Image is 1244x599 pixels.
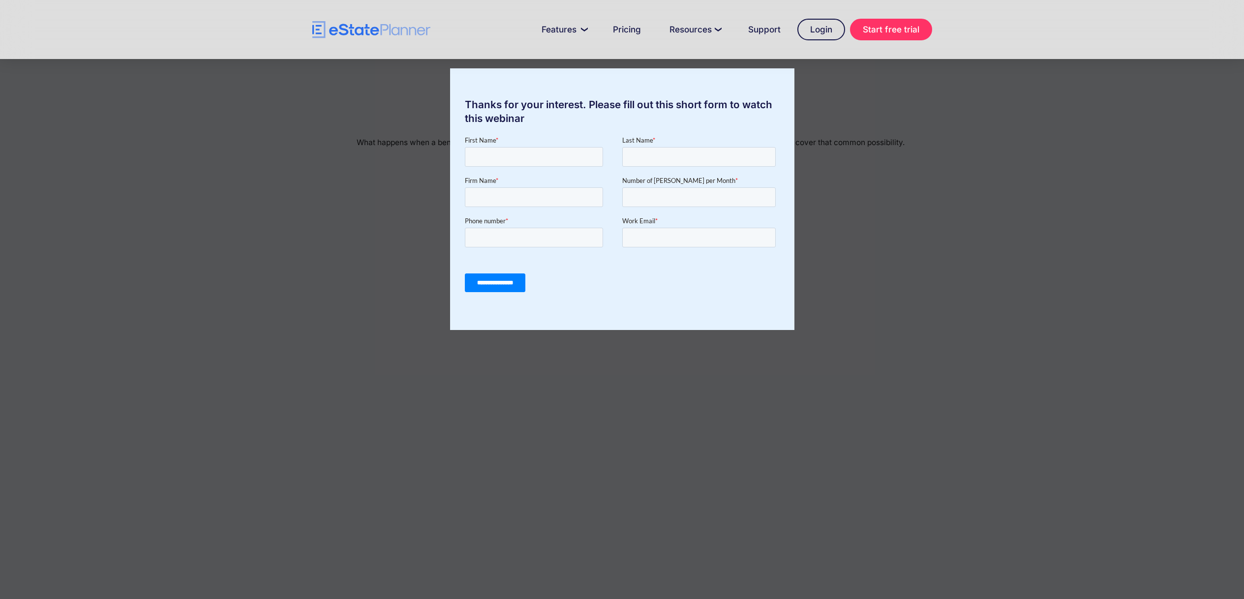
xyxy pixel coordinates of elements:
a: Resources [658,20,731,39]
a: Features [530,20,596,39]
a: Start free trial [850,19,932,40]
div: Thanks for your interest. Please fill out this short form to watch this webinar [450,98,794,125]
a: Login [797,19,845,40]
a: Support [736,20,792,39]
a: Pricing [601,20,653,39]
iframe: Form 0 [465,135,780,300]
a: home [312,21,430,38]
